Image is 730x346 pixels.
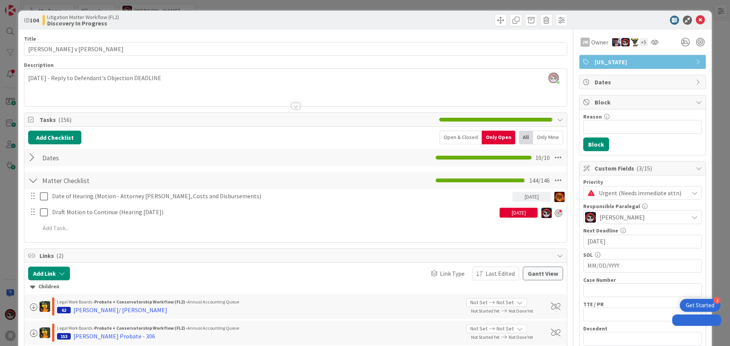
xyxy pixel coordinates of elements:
[471,308,500,314] span: Not Started Yet
[40,301,50,312] img: MR
[583,301,604,308] label: TTE / PR
[28,74,563,82] p: [DATE] - Reply to Defendant's Objection DEADLINE
[581,38,590,47] div: JM
[94,325,187,331] b: Probate + Conservatorship Workflow (FL2) ›
[509,308,533,314] span: Not Done Yet
[472,267,519,280] button: Last Edited
[583,276,616,283] label: Case Number
[30,16,39,24] b: 104
[57,333,71,340] div: 153
[24,35,36,42] label: Title
[40,115,435,124] span: Tasks
[509,334,533,340] span: Not Done Yet
[529,176,550,185] span: 144 / 146
[595,57,692,66] span: [US_STATE]
[40,151,211,164] input: Add Checklist...
[28,131,81,144] button: Add Checklist
[714,297,720,304] div: 2
[600,213,645,222] span: [PERSON_NAME]
[612,38,620,46] img: ML
[585,212,596,223] img: JS
[680,299,720,312] div: Open Get Started checklist, remaining modules: 2
[583,252,702,258] div: SOL
[686,302,714,309] div: Get Started
[482,131,515,144] div: Only Open
[28,267,70,280] button: Add Link
[30,283,561,291] div: Children
[595,98,692,107] span: Block
[440,131,482,144] div: Open & Closed
[513,192,551,202] div: [DATE]
[541,208,552,218] img: JS
[94,299,187,305] b: Probate + Conservatorship Workflow (FL2) ›
[640,38,648,46] div: + 5
[497,299,514,307] span: Not Set
[40,327,50,338] img: MR
[470,325,487,333] span: Not Set
[519,131,533,144] div: All
[583,179,702,185] div: Priority
[583,204,702,209] div: Responsible Paralegal
[523,267,563,280] button: Gantt View
[56,252,63,259] span: ( 2 )
[583,137,609,151] button: Block
[587,259,698,272] input: MM/DD/YYYY
[636,164,652,172] span: ( 3/15 )
[187,325,239,331] span: Annual Accounting Queue
[583,228,702,233] div: Next Deadline
[548,73,559,83] img: efyPljKj6gaW2F5hrzZcLlhqqXRxmi01.png
[486,269,515,278] span: Last Edited
[57,325,94,331] span: Legal Work Boards ›
[583,325,608,332] label: Decedent
[595,77,692,87] span: Dates
[591,38,608,47] span: Owner
[621,38,630,46] img: JS
[57,299,94,305] span: Legal Work Boards ›
[52,192,509,201] p: Date of Hearing (Motion - Attorney [PERSON_NAME], Costs and Disbursements)
[47,14,119,20] span: Litigation Matter Workflow (FL2)
[587,235,698,248] input: MM/DD/YYYY
[500,208,538,218] div: [DATE]
[73,305,167,314] div: [PERSON_NAME]/ [PERSON_NAME]
[595,164,692,173] span: Custom Fields
[24,42,567,56] input: type card name here...
[554,192,565,202] img: TR
[73,332,155,341] div: [PERSON_NAME] Probate - 306
[24,16,39,25] span: ID
[583,113,602,120] label: Reason
[440,269,465,278] span: Link Type
[470,299,487,307] span: Not Set
[497,325,514,333] span: Not Set
[471,334,500,340] span: Not Started Yet
[47,20,119,26] b: Discovery In Progress
[40,251,553,260] span: Links
[24,62,54,68] span: Description
[599,188,685,198] span: Urgent (Needs immediate attn)
[58,116,71,123] span: ( 156 )
[52,208,497,216] p: Draft Motion to Continue (Hearing [DATE])
[533,131,563,144] div: Only Mine
[187,299,239,305] span: Annual Accounting Queue
[630,38,639,46] img: NC
[57,307,71,313] div: 62
[40,174,211,187] input: Add Checklist...
[535,153,550,162] span: 10 / 10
